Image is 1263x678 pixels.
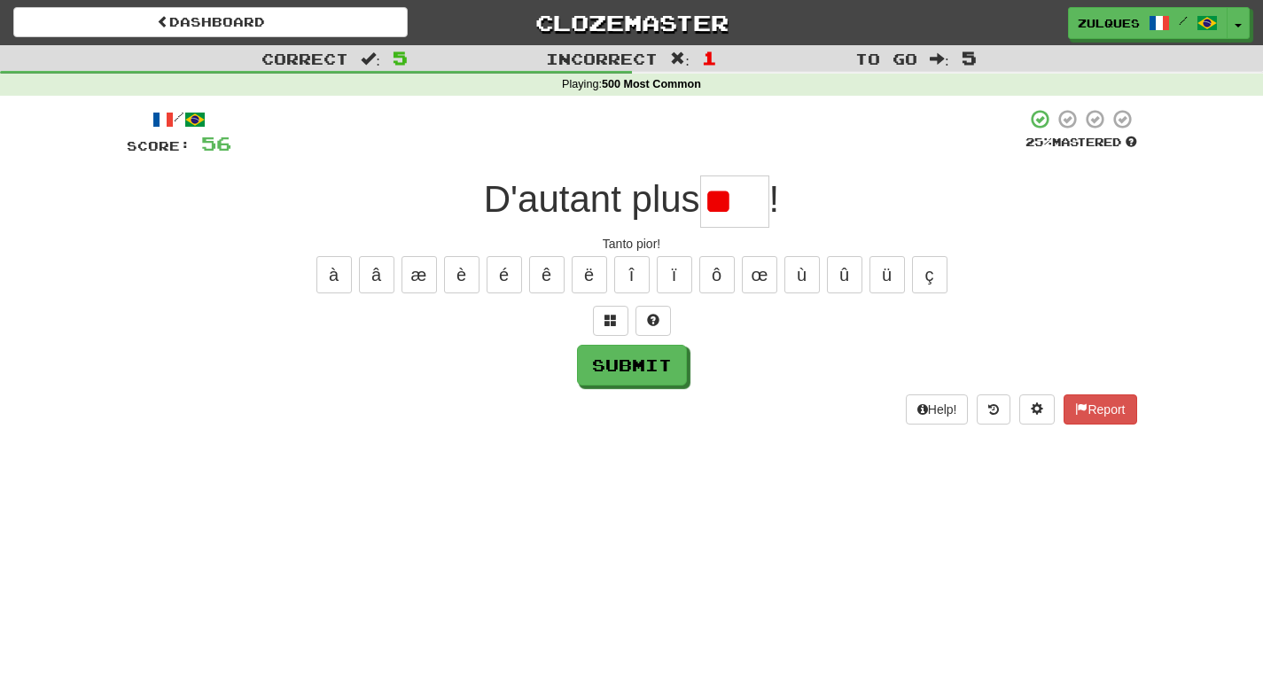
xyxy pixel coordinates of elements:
[402,256,437,293] button: æ
[1025,135,1052,149] span: 25 %
[487,256,522,293] button: é
[602,78,701,90] strong: 500 Most Common
[484,178,700,220] span: D'autant plus
[434,7,829,38] a: Clozemaster
[529,256,565,293] button: ê
[393,47,408,68] span: 5
[699,256,735,293] button: ô
[614,256,650,293] button: î
[127,138,191,153] span: Score:
[1078,15,1140,31] span: zulques
[977,394,1010,425] button: Round history (alt+y)
[657,256,692,293] button: ï
[827,256,862,293] button: û
[962,47,977,68] span: 5
[1064,394,1136,425] button: Report
[13,7,408,37] a: Dashboard
[201,132,231,154] span: 56
[444,256,479,293] button: è
[855,50,917,67] span: To go
[261,50,348,67] span: Correct
[769,178,780,220] span: !
[1025,135,1137,151] div: Mastered
[127,235,1137,253] div: Tanto pior!
[869,256,905,293] button: ü
[635,306,671,336] button: Single letter hint - you only get 1 per sentence and score half the points! alt+h
[359,256,394,293] button: â
[127,108,231,130] div: /
[906,394,969,425] button: Help!
[546,50,658,67] span: Incorrect
[1068,7,1228,39] a: zulques /
[912,256,947,293] button: ç
[316,256,352,293] button: à
[572,256,607,293] button: ë
[784,256,820,293] button: ù
[361,51,380,66] span: :
[593,306,628,336] button: Switch sentence to multiple choice alt+p
[577,345,687,386] button: Submit
[702,47,717,68] span: 1
[930,51,949,66] span: :
[670,51,690,66] span: :
[1179,14,1188,27] span: /
[742,256,777,293] button: œ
